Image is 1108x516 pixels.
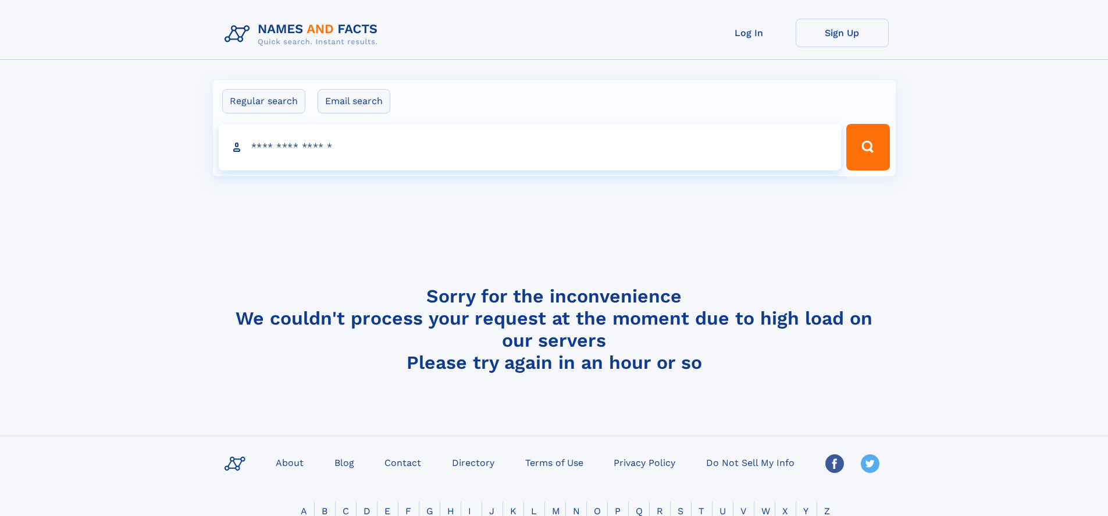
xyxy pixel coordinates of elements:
button: Search Button [846,124,889,170]
a: Log In [703,19,796,47]
a: Privacy Policy [609,454,680,471]
h4: Sorry for the inconvenience We couldn't process your request at the moment due to high load on ou... [220,285,889,373]
img: Logo Names and Facts [220,19,387,50]
a: About [271,454,308,471]
a: Do Not Sell My Info [701,454,799,471]
a: Terms of Use [521,454,588,471]
a: Directory [447,454,499,471]
a: Contact [380,454,426,471]
label: Email search [318,89,390,113]
a: Blog [330,454,359,471]
input: search input [219,124,842,170]
img: Twitter [861,454,879,473]
a: Sign Up [796,19,889,47]
label: Regular search [222,89,305,113]
img: Facebook [825,454,844,473]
